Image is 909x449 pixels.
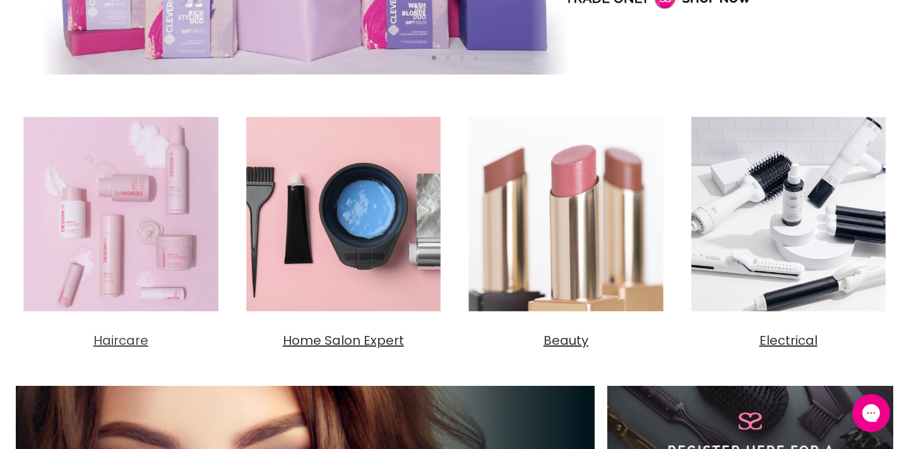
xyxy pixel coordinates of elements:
[16,109,226,320] img: Haircare
[446,56,450,60] li: Page dot 2
[239,109,449,320] img: Home Salon Expert
[684,109,894,349] a: Electrical Electrical
[473,56,478,60] li: Page dot 4
[239,109,449,349] a: Home Salon Expert Home Salon Expert
[283,332,404,349] span: Home Salon Expert
[461,109,671,320] img: Beauty
[684,109,894,320] img: Electrical
[432,56,436,60] li: Page dot 1
[544,332,588,349] span: Beauty
[759,332,817,349] span: Electrical
[93,332,148,349] span: Haircare
[846,390,896,436] iframe: Gorgias live chat messenger
[460,56,464,60] li: Page dot 3
[16,109,226,349] a: Haircare Haircare
[461,109,671,349] a: Beauty Beauty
